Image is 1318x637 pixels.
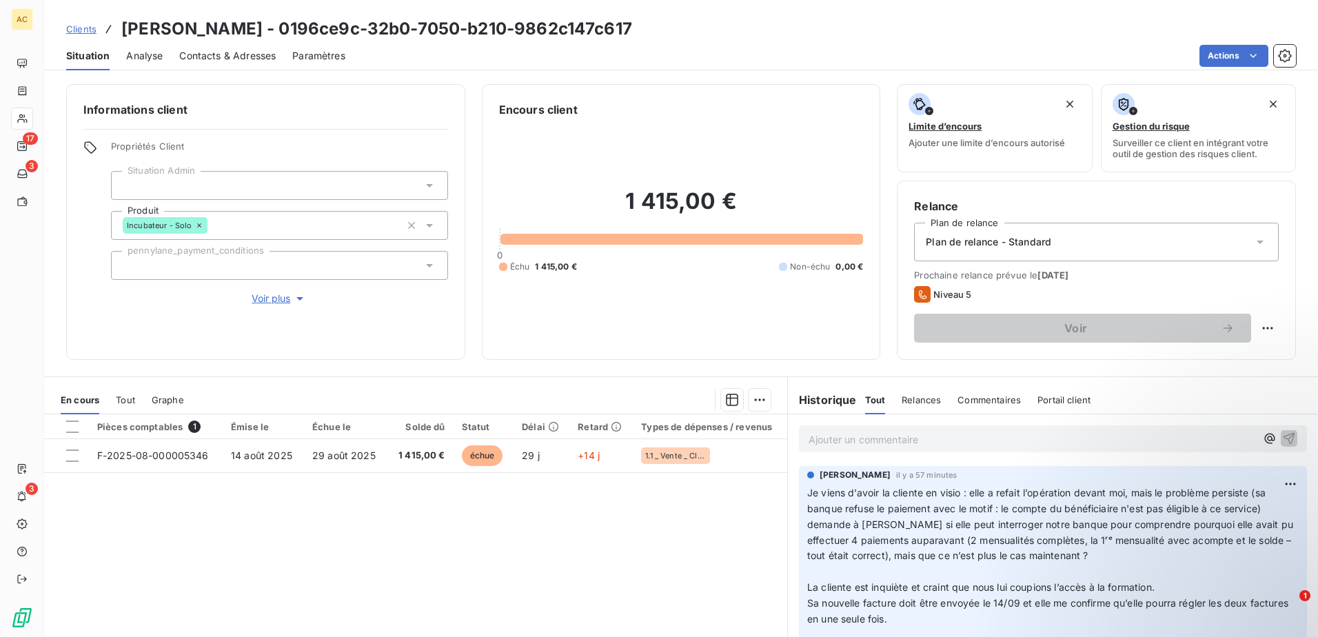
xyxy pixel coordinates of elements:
span: [PERSON_NAME] [820,469,891,481]
span: Propriétés Client [111,141,448,160]
span: Prochaine relance prévue le [914,270,1279,281]
span: 17 [23,132,38,145]
img: Logo LeanPay [11,607,33,629]
span: 1.1 _ Vente _ Clients [645,452,706,460]
div: Statut [462,421,506,432]
input: Ajouter une valeur [207,219,219,232]
h2: 1 415,00 € [499,188,864,229]
span: Paramètres [292,49,345,63]
div: Solde dû [396,421,445,432]
span: 29 août 2025 [312,449,376,461]
h6: Encours client [499,101,578,118]
span: échue [462,445,503,466]
h6: Historique [788,392,857,408]
span: Relances [902,394,941,405]
span: Ajouter une limite d’encours autorisé [909,137,1065,148]
h3: [PERSON_NAME] - 0196ce9c-32b0-7050-b210-9862c147c617 [121,17,632,41]
span: Surveiller ce client en intégrant votre outil de gestion des risques client. [1113,137,1284,159]
span: 29 j [522,449,540,461]
input: Ajouter une valeur [123,179,134,192]
span: Analyse [126,49,163,63]
span: Contacts & Adresses [179,49,276,63]
span: 3 [26,160,38,172]
button: Limite d’encoursAjouter une limite d’encours autorisé [897,84,1092,172]
span: 1 415,00 € [535,261,577,273]
span: Clients [66,23,97,34]
span: Sa nouvelle facture doit être envoyée le 14/09 et elle me confirme qu’elle pourra régler les deux... [807,597,1291,625]
span: Limite d’encours [909,121,982,132]
span: Situation [66,49,110,63]
span: il y a 57 minutes [896,471,957,479]
span: Graphe [152,394,184,405]
span: demande à [PERSON_NAME] si elle peut interroger notre banque pour comprendre pourquoi elle avait ... [807,518,1296,562]
div: Retard [578,421,625,432]
span: Je viens d’avoir la cliente en visio : elle a refait l’opération devant moi, mais le problème per... [807,487,1268,514]
span: 0,00 € [835,261,863,273]
button: Voir [914,314,1251,343]
span: Tout [865,394,886,405]
span: [DATE] [1037,270,1068,281]
span: Tout [116,394,135,405]
span: Voir plus [252,292,307,305]
span: La cliente est inquiète et craint que nous lui coupions l’accès à la formation. [807,581,1155,593]
span: F-2025-08-000005346 [97,449,209,461]
span: Voir [931,323,1221,334]
span: 1 415,00 € [396,449,445,463]
span: Non-échu [790,261,830,273]
button: Actions [1199,45,1268,67]
a: Clients [66,22,97,36]
span: Commentaires [957,394,1021,405]
span: Échu [510,261,530,273]
button: Voir plus [111,291,448,306]
span: En cours [61,394,99,405]
span: Niveau 5 [933,289,971,300]
div: Types de dépenses / revenus [641,421,779,432]
span: Incubateur - Solo [127,221,192,230]
span: +14 j [578,449,600,461]
div: Échue le [312,421,379,432]
div: Pièces comptables [97,421,214,433]
input: Ajouter une valeur [123,259,134,272]
h6: Informations client [83,101,448,118]
span: Plan de relance - Standard [926,235,1051,249]
span: 1 [1299,590,1310,601]
span: 1 [188,421,201,433]
span: Gestion du risque [1113,121,1190,132]
div: Émise le [231,421,296,432]
span: 14 août 2025 [231,449,292,461]
div: Délai [522,421,561,432]
span: 0 [497,250,503,261]
iframe: Intercom live chat [1271,590,1304,623]
span: Portail client [1037,394,1091,405]
div: AC [11,8,33,30]
h6: Relance [914,198,1279,214]
button: Gestion du risqueSurveiller ce client en intégrant votre outil de gestion des risques client. [1101,84,1296,172]
span: 3 [26,483,38,495]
